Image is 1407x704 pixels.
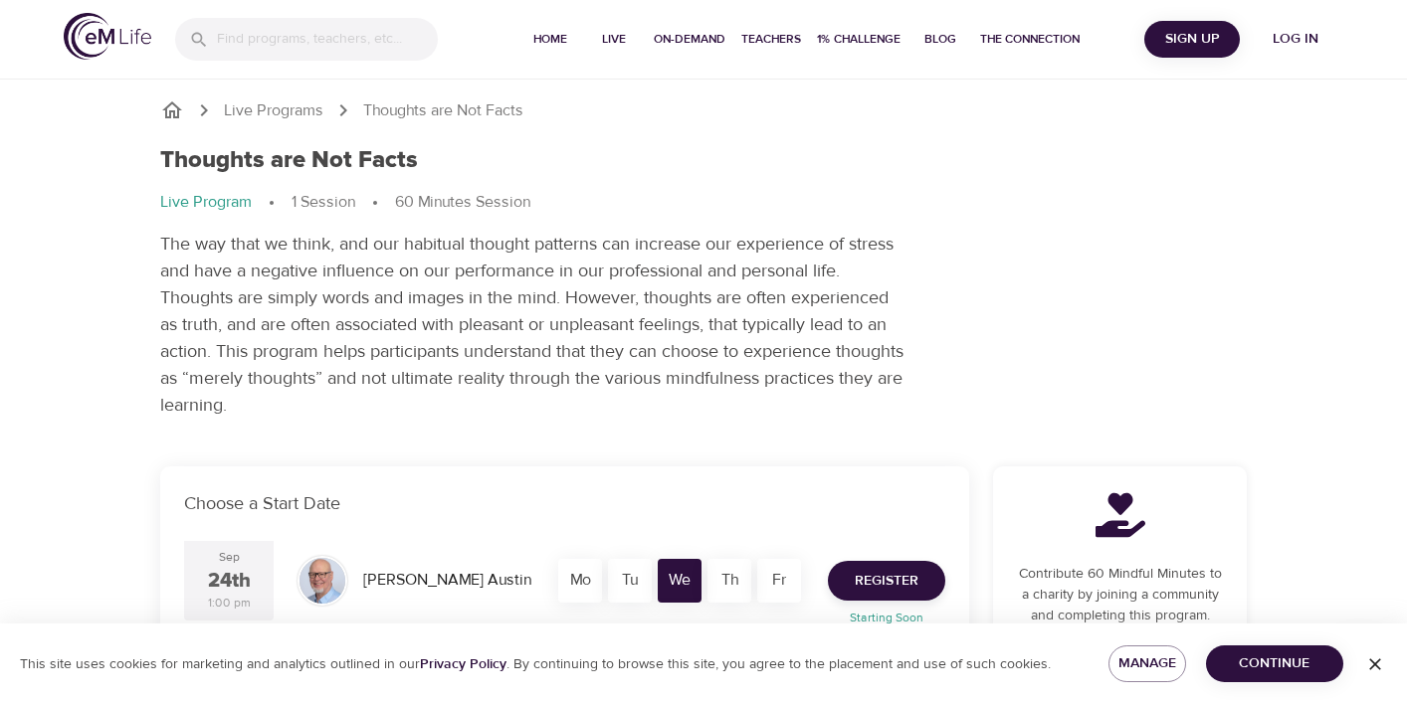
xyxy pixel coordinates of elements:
[980,29,1080,50] span: The Connection
[160,231,906,419] p: The way that we think, and our habitual thought patterns can increase our experience of stress an...
[1108,645,1186,682] button: Manage
[1256,27,1335,52] span: Log in
[828,561,945,601] button: Register
[1222,651,1327,676] span: Continue
[707,559,751,603] div: Th
[160,191,252,214] p: Live Program
[217,18,438,61] input: Find programs, teachers, etc...
[292,191,355,214] p: 1 Session
[1017,564,1223,626] p: Contribute 60 Mindful Minutes to a charity by joining a community and completing this program.
[224,99,323,122] a: Live Programs
[160,98,1247,122] nav: breadcrumb
[757,559,801,603] div: Fr
[395,191,530,214] p: 60 Minutes Session
[741,29,801,50] span: Teachers
[219,549,240,566] div: Sep
[420,655,506,673] a: Privacy Policy
[608,559,652,603] div: Tu
[654,29,725,50] span: On-Demand
[355,561,539,600] div: [PERSON_NAME] Austin
[816,609,957,626] p: Starting Soon
[916,29,964,50] span: Blog
[160,146,418,175] h1: Thoughts are Not Facts
[1144,21,1240,58] button: Sign Up
[1152,27,1232,52] span: Sign Up
[184,490,945,517] p: Choose a Start Date
[558,559,602,603] div: Mo
[1206,645,1343,682] button: Continue
[526,29,574,50] span: Home
[590,29,638,50] span: Live
[1124,651,1170,676] span: Manage
[817,29,901,50] span: 1% Challenge
[208,595,251,612] div: 1:00 pm
[855,569,918,594] span: Register
[658,559,702,603] div: We
[363,99,523,122] p: Thoughts are Not Facts
[1248,21,1343,58] button: Log in
[208,567,251,596] div: 24th
[64,13,151,60] img: logo
[160,191,1247,215] nav: breadcrumb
